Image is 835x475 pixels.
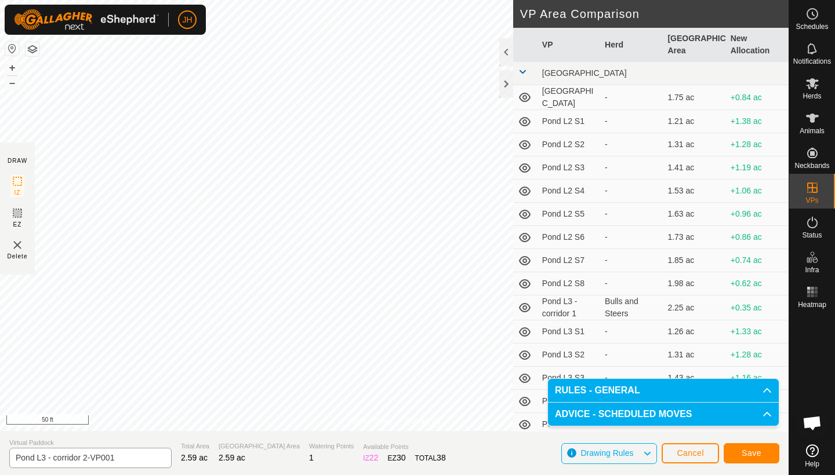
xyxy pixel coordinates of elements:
td: Pond L3 S3 [538,367,600,390]
td: 1.31 ac [663,133,725,156]
td: Pond L3 - corridor 1 [538,295,600,320]
td: 1.21 ac [663,110,725,133]
td: Pond L2 S5 [538,203,600,226]
span: Cancel [677,448,704,458]
span: EZ [13,220,22,229]
td: Pond L3 S1 [538,320,600,344]
div: - [605,92,658,104]
td: 1.98 ac [663,272,725,295]
td: 2.25 ac [663,295,725,320]
span: Delete [8,252,28,261]
td: 1.85 ac [663,249,725,272]
td: 1.26 ac [663,320,725,344]
td: 1.53 ac [663,180,725,203]
span: Help [805,461,819,467]
span: VPs [805,197,818,204]
div: TOTAL [415,452,446,464]
span: [GEOGRAPHIC_DATA] [542,68,627,78]
span: Available Points [363,442,445,452]
span: 38 [437,453,446,462]
div: Bulls and Steers [605,295,658,320]
img: VP [10,238,24,252]
span: IZ [14,188,21,197]
div: IZ [363,452,378,464]
button: Reset Map [5,42,19,56]
span: Status [802,232,822,239]
button: + [5,61,19,75]
td: 1.73 ac [663,226,725,249]
td: Pond L2 S7 [538,249,600,272]
a: Privacy Policy [348,416,392,426]
td: Pond L2 S3 [538,156,600,180]
div: - [605,349,658,361]
td: +1.06 ac [726,180,789,203]
span: JH [182,14,192,26]
td: [GEOGRAPHIC_DATA] [538,85,600,110]
div: - [605,277,658,290]
td: +0.86 ac [726,226,789,249]
td: +0.96 ac [726,203,789,226]
span: Virtual Paddock [9,438,172,448]
th: [GEOGRAPHIC_DATA] Area [663,28,725,62]
div: - [605,231,658,243]
a: Help [789,440,835,472]
td: +1.16 ac [726,367,789,390]
td: +0.35 ac [726,295,789,320]
span: 2.59 ac [219,453,245,462]
td: +0.84 ac [726,85,789,110]
span: Schedules [796,23,828,30]
th: VP [538,28,600,62]
span: Herds [803,93,821,100]
th: Herd [600,28,663,62]
td: +1.33 ac [726,320,789,344]
span: Neckbands [794,162,829,169]
button: – [5,76,19,90]
div: - [605,185,658,197]
p-accordion-header: ADVICE - SCHEDULED MOVES [548,403,779,426]
td: Pond L3 S4 [538,390,600,413]
div: - [605,115,658,127]
span: Watering Points [309,441,354,451]
span: Heatmap [798,301,826,308]
div: - [605,254,658,266]
td: Pond L2 S6 [538,226,600,249]
span: 22 [369,453,379,462]
td: +0.62 ac [726,272,789,295]
img: Gallagher Logo [14,9,159,30]
td: Pond L2 S1 [538,110,600,133]
td: 1.43 ac [663,367,725,390]
td: Pond L2 S4 [538,180,600,203]
span: Total Area [181,441,209,451]
p-accordion-header: RULES - GENERAL [548,379,779,402]
button: Map Layers [26,42,39,56]
div: - [605,372,658,384]
span: Save [742,448,761,458]
td: 1.31 ac [663,344,725,367]
span: Animals [800,127,825,134]
span: Notifications [793,58,831,65]
td: 1.75 ac [663,85,725,110]
div: - [605,138,658,151]
span: 2.59 ac [181,453,208,462]
td: +1.38 ac [726,110,789,133]
span: ADVICE - SCHEDULED MOVES [555,410,692,419]
div: - [605,208,658,220]
h2: VP Area Comparison [520,7,789,21]
span: 30 [397,453,406,462]
td: Pond L3 S5 [538,413,600,436]
span: RULES - GENERAL [555,386,640,395]
td: Pond L2 S8 [538,272,600,295]
span: Drawing Rules [580,448,633,458]
div: EZ [388,452,406,464]
div: - [605,162,658,174]
div: Open chat [795,405,830,440]
span: 1 [309,453,314,462]
th: New Allocation [726,28,789,62]
td: Pond L3 S2 [538,344,600,367]
td: +1.28 ac [726,133,789,156]
td: Pond L2 S2 [538,133,600,156]
div: - [605,326,658,338]
a: Contact Us [406,416,440,426]
span: Infra [805,266,819,273]
td: 1.41 ac [663,156,725,180]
